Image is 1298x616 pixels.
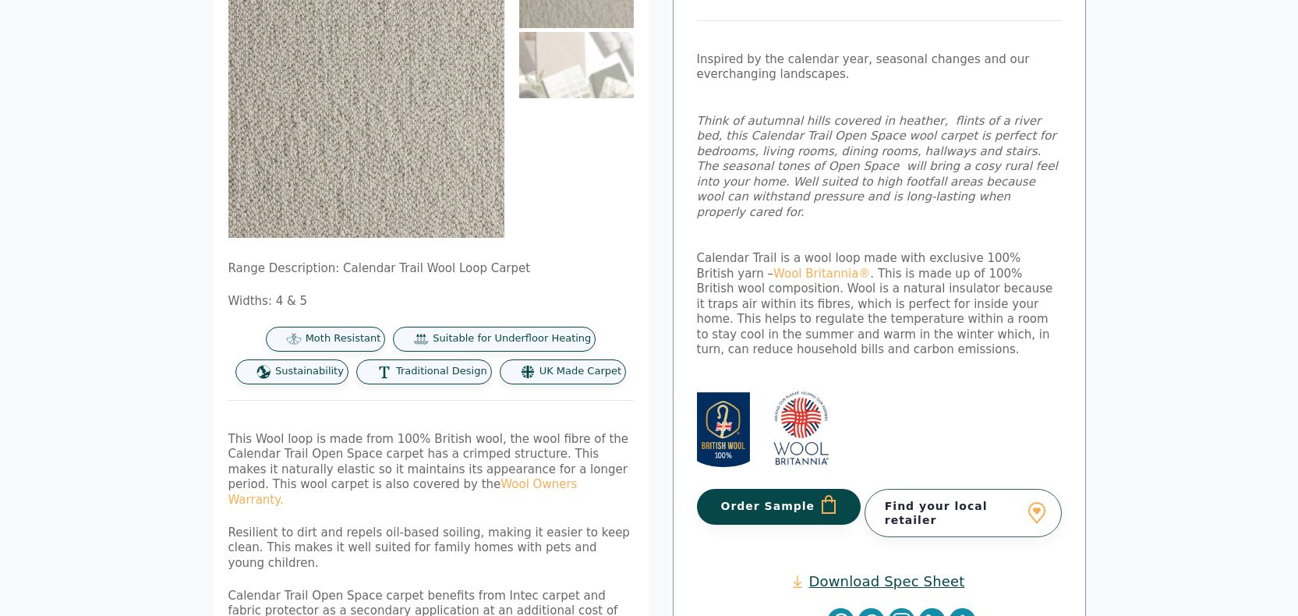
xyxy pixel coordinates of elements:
p: Calendar Trail is a wool loop made with exclusive 100% British yarn – . This is made up of 100% B... [697,251,1062,358]
p: Inspired by the calendar year, seasonal changes and our everchanging landscapes. [697,52,1062,83]
span: Traditional Design [396,365,487,378]
span: UK Made Carpet [539,365,621,378]
span: Suitable for Underfloor Heating [433,332,591,345]
a: Download Spec Sheet [793,572,964,590]
p: This Wool loop is made from 100% British wool, the wool fibre of the Calendar Trail Open Space ca... [228,432,634,508]
button: Order Sample [697,489,861,525]
em: Think of autumnal hills covered in heather, flints of a river bed, this Calendar Trail Open Space... [697,114,1058,219]
span: Sustainability [275,365,344,378]
p: Widths: 4 & 5 [228,294,634,310]
p: Resilient to dirt and repels oil-based soiling, making it easier to keep clean. This makes it wel... [228,526,634,572]
span: Moth Resistant [306,332,381,345]
a: Wool Owners Warranty. [228,477,578,507]
p: Range Description: Calendar Trail Wool Loop Carpet [228,261,634,277]
a: Find your local retailer [865,489,1062,537]
a: Wool Britannia® [773,267,870,281]
img: Calendar Trail - Open Space - Image 2 [519,32,634,98]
